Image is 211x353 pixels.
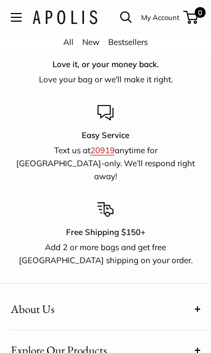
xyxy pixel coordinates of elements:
[11,299,55,319] span: About Us
[90,145,115,155] a: 20919
[11,241,200,267] p: Add 2 or more bags and get free [GEOGRAPHIC_DATA] shipping on your order.
[32,10,97,24] img: Apolis
[184,11,198,24] a: 0
[141,11,180,24] a: My Account
[108,37,148,47] a: Bestsellers
[195,7,206,18] span: 0
[63,37,74,47] a: All
[11,129,200,142] p: Easy Service
[11,144,200,183] p: Text us at anytime for [GEOGRAPHIC_DATA]-only. We’ll respond right away!
[11,58,200,71] p: Love it, or your money back.
[11,289,200,330] button: About Us
[11,226,200,239] p: Free Shipping $150+
[120,11,132,23] a: Open search
[82,37,100,47] a: New
[11,73,200,86] p: Love your bag or we'll make it right.
[11,13,22,22] button: Open menu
